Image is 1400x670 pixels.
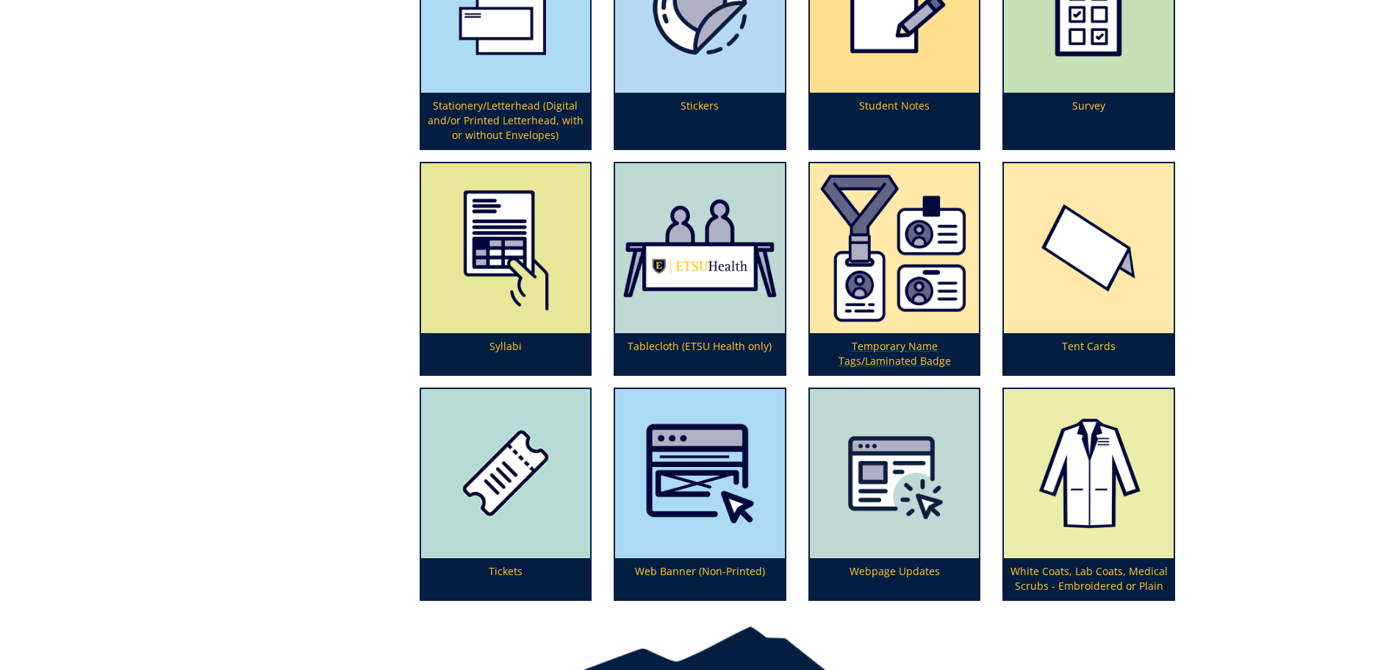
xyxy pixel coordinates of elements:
[615,558,785,599] p: Web Banner (Non-Printed)
[615,163,785,374] a: Tablecloth (ETSU Health only)
[810,163,980,333] img: badges%20and%20temporary%20name%20tags-663cda1b18b768.63062597.png
[1004,163,1174,374] a: Tent Cards
[421,389,591,600] a: Tickets
[1004,389,1174,600] a: White Coats, Lab Coats, Medical Scrubs - Embroidered or Plain
[615,163,785,333] img: tablecloth-63ce89ec045952.52600954.png
[421,163,591,333] img: handouts-syllabi-5a8addbf0cec46.21078663.png
[615,333,785,374] p: Tablecloth (ETSU Health only)
[1004,558,1174,599] p: White Coats, Lab Coats, Medical Scrubs - Embroidered or Plain
[421,389,591,559] img: tickets-5a01211e296ef7.38120798.png
[810,163,980,374] a: Temporary Name Tags/Laminated Badge
[1004,163,1174,333] img: tent-cards-59494cb190bfa6.98199128.png
[615,389,785,559] img: webbanner-5a663ea37c1eb8.63855774.png
[810,389,980,559] img: virtual%20recruitment%20website%20work-62ec1ca6e85fd8.50011709.png
[421,93,591,149] p: Stationery/Letterhead (Digital and/or Printed Letterhead, with or without Envelopes)
[1004,333,1174,374] p: Tent Cards
[1004,389,1174,559] img: white-coats-59494ae0f124e6.28169724.png
[615,389,785,600] a: Web Banner (Non-Printed)
[421,558,591,599] p: Tickets
[421,333,591,374] p: Syllabi
[810,558,980,599] p: Webpage Updates
[810,93,980,149] p: Student Notes
[1004,93,1174,149] p: Survey
[810,333,980,374] p: Temporary Name Tags/Laminated Badge
[615,93,785,149] p: Stickers
[810,389,980,600] a: Webpage Updates
[421,163,591,374] a: Syllabi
